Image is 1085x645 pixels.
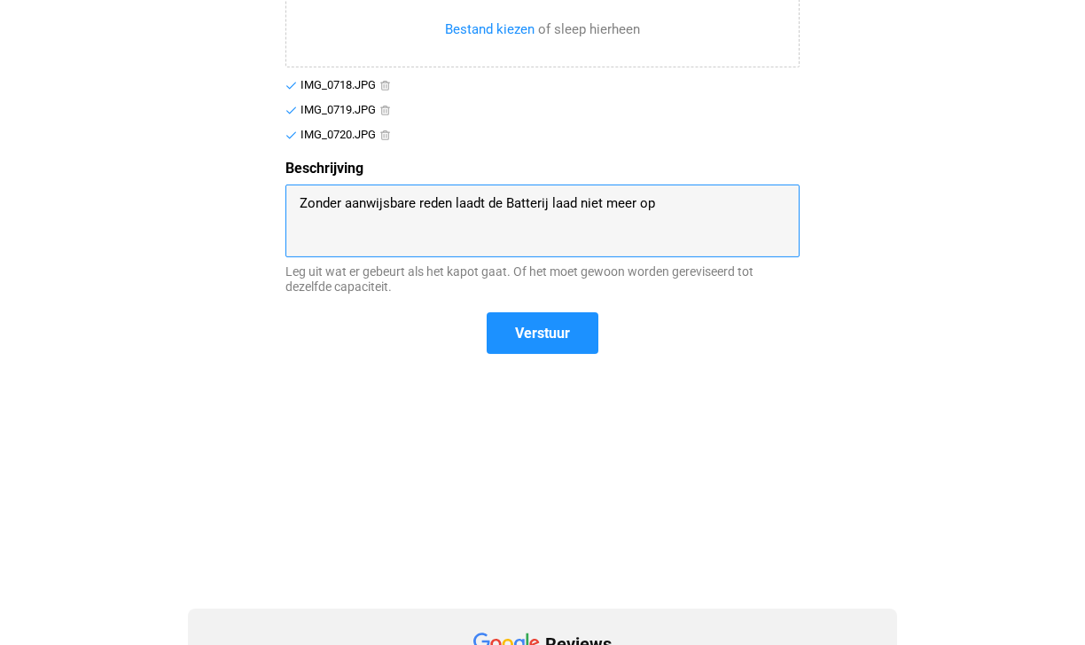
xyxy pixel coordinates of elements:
div: IMG_0719.JPG [301,103,376,117]
label: Beschrijving [285,160,800,177]
div: IMG_0718.JPG [301,78,376,92]
div: IMG_0720.JPG [301,128,376,142]
button: Verstuur [487,312,598,354]
div: Leg uit wat er gebeurt als het kapot gaat. Of het moet gewoon worden gereviseerd tot dezelfde cap... [285,264,800,295]
span: Verstuur [515,324,570,342]
textarea: Zonder aanwijsbare reden laadt de Batterij laad niet meer op [300,194,785,248]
